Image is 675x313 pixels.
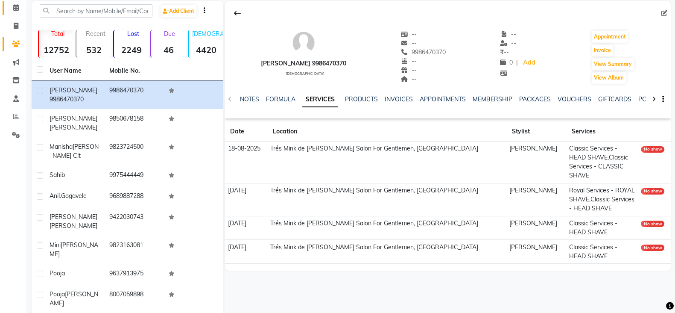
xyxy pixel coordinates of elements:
[50,290,98,307] span: [PERSON_NAME]
[151,44,186,55] strong: 46
[345,95,378,103] a: PRODUCTS
[228,5,246,21] div: Back to Client
[104,137,164,165] td: 9823724500
[507,216,567,240] td: [PERSON_NAME]
[266,95,295,103] a: FORMULA
[50,192,60,200] span: Anil
[268,142,507,183] td: Trés Mink de [PERSON_NAME] Salon For Gentlemen, [GEOGRAPHIC_DATA]
[50,115,97,122] span: [PERSON_NAME]
[500,59,513,66] span: 0
[567,183,638,216] td: Royal Services - ROYAL SHAVE,Classic Services - HEAD SHAVE
[76,44,111,55] strong: 532
[385,95,413,103] a: INVOICES
[507,240,567,264] td: [PERSON_NAME]
[558,95,591,103] a: VOUCHERS
[592,58,634,70] button: View Summary
[400,48,446,56] span: 9986470370
[60,192,87,200] span: .Gogavele
[117,30,149,38] p: Lost
[225,216,268,240] td: [DATE]
[50,143,99,159] span: [PERSON_NAME] clt
[592,72,626,84] button: View Album
[400,66,417,74] span: --
[500,48,504,56] span: ₹
[400,30,417,38] span: --
[192,30,224,38] p: [DEMOGRAPHIC_DATA]
[268,240,507,264] td: Trés Mink de [PERSON_NAME] Salon For Gentlemen, [GEOGRAPHIC_DATA]
[104,81,164,109] td: 9986470370
[50,269,65,277] span: Pooja
[189,44,224,55] strong: 4420
[641,221,664,227] div: No show
[519,95,551,103] a: PACKAGES
[400,39,417,47] span: --
[641,188,664,195] div: No show
[507,122,567,142] th: Stylist
[261,59,346,68] div: [PERSON_NAME] 9986470370
[567,216,638,240] td: Classic Services - HEAD SHAVE
[592,31,628,43] button: Appointment
[567,142,638,183] td: Classic Services - HEAD SHAVE,Classic Services - CLASSIC SHAVE
[114,44,149,55] strong: 2249
[567,122,638,142] th: Services
[225,122,268,142] th: Date
[225,183,268,216] td: [DATE]
[104,109,164,137] td: 9850678158
[473,95,512,103] a: MEMBERSHIP
[286,71,324,76] span: [DEMOGRAPHIC_DATA]
[50,241,98,258] span: [PERSON_NAME]
[507,142,567,183] td: [PERSON_NAME]
[638,95,660,103] a: POINTS
[42,30,74,38] p: Total
[641,146,664,153] div: No show
[104,236,164,264] td: 9823163081
[39,44,74,55] strong: 12752
[104,264,164,285] td: 9637913975
[521,57,536,69] a: Add
[592,44,613,56] button: Invoice
[500,39,516,47] span: --
[225,142,268,183] td: 18-08-2025
[225,240,268,264] td: [DATE]
[104,186,164,207] td: 9689887288
[50,171,65,179] span: Sahib
[641,245,664,251] div: No show
[104,165,164,186] td: 9975444449
[268,216,507,240] td: Trés Mink de [PERSON_NAME] Salon For Gentlemen, [GEOGRAPHIC_DATA]
[50,222,97,230] span: [PERSON_NAME]
[500,30,516,38] span: --
[40,4,152,18] input: Search by Name/Mobile/Email/Code
[598,95,631,103] a: GIFTCARDS
[50,213,97,221] span: [PERSON_NAME]
[50,95,84,103] span: 9986470370
[104,207,164,236] td: 9422030743
[240,95,259,103] a: NOTES
[50,241,61,249] span: Mini
[50,143,73,151] span: Manisha
[153,30,186,38] p: Due
[302,92,338,107] a: SERVICES
[268,183,507,216] td: Trés Mink de [PERSON_NAME] Salon For Gentlemen, [GEOGRAPHIC_DATA]
[400,75,417,83] span: --
[507,183,567,216] td: [PERSON_NAME]
[567,240,638,264] td: Classic Services - HEAD SHAVE
[516,58,518,67] span: |
[44,61,104,81] th: User Name
[80,30,111,38] p: Recent
[500,48,509,56] span: --
[50,290,65,298] span: Pooja
[161,5,196,17] a: Add Client
[268,122,507,142] th: Location
[291,30,316,56] img: avatar
[420,95,466,103] a: APPOINTMENTS
[50,86,97,94] span: [PERSON_NAME]
[104,285,164,313] td: 8007059898
[50,124,97,131] span: [PERSON_NAME]
[104,61,164,81] th: Mobile No.
[400,57,417,65] span: --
